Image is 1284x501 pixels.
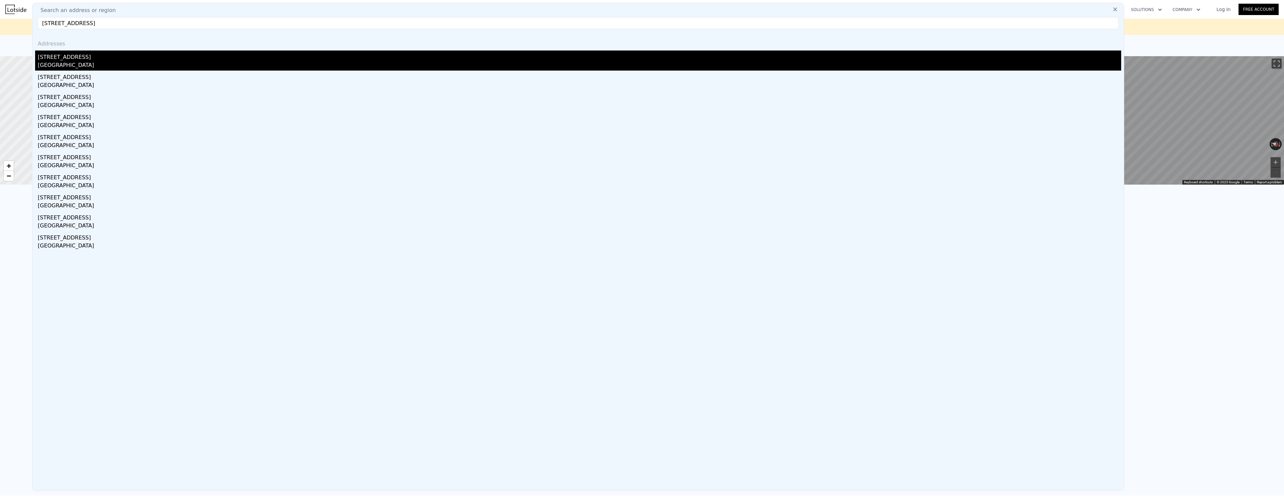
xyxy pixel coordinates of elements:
[7,162,11,170] span: +
[1167,4,1206,16] button: Company
[7,172,11,180] span: −
[38,202,1121,211] div: [GEOGRAPHIC_DATA]
[38,182,1121,191] div: [GEOGRAPHIC_DATA]
[38,141,1121,151] div: [GEOGRAPHIC_DATA]
[1269,140,1282,148] button: Reset the view
[1184,180,1213,185] button: Keyboard shortcuts
[38,91,1121,101] div: [STREET_ADDRESS]
[1239,4,1279,15] a: Free Account
[38,171,1121,182] div: [STREET_ADDRESS]
[38,101,1121,111] div: [GEOGRAPHIC_DATA]
[38,51,1121,61] div: [STREET_ADDRESS]
[38,71,1121,81] div: [STREET_ADDRESS]
[35,6,116,14] span: Search an address or region
[35,34,1121,51] div: Addresses
[38,191,1121,202] div: [STREET_ADDRESS]
[38,131,1121,141] div: [STREET_ADDRESS]
[1244,180,1253,184] a: Terms (opens in new tab)
[1257,180,1282,184] a: Report a problem
[5,5,26,14] img: Lotside
[1217,180,1240,184] span: © 2025 Google
[38,162,1121,171] div: [GEOGRAPHIC_DATA]
[1271,168,1281,178] button: Zoom out
[38,81,1121,91] div: [GEOGRAPHIC_DATA]
[1272,59,1282,69] button: Toggle fullscreen view
[38,211,1121,222] div: [STREET_ADDRESS]
[38,242,1121,251] div: [GEOGRAPHIC_DATA]
[38,17,1118,29] input: Enter an address, city, region, neighborhood or zip code
[38,111,1121,121] div: [STREET_ADDRESS]
[4,161,14,171] a: Zoom in
[1270,138,1273,150] button: Rotate counterclockwise
[38,121,1121,131] div: [GEOGRAPHIC_DATA]
[1278,138,1282,150] button: Rotate clockwise
[38,61,1121,71] div: [GEOGRAPHIC_DATA]
[38,231,1121,242] div: [STREET_ADDRESS]
[1126,4,1167,16] button: Solutions
[38,222,1121,231] div: [GEOGRAPHIC_DATA]
[38,151,1121,162] div: [STREET_ADDRESS]
[4,171,14,181] a: Zoom out
[1208,6,1239,13] a: Log In
[1271,157,1281,167] button: Zoom in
